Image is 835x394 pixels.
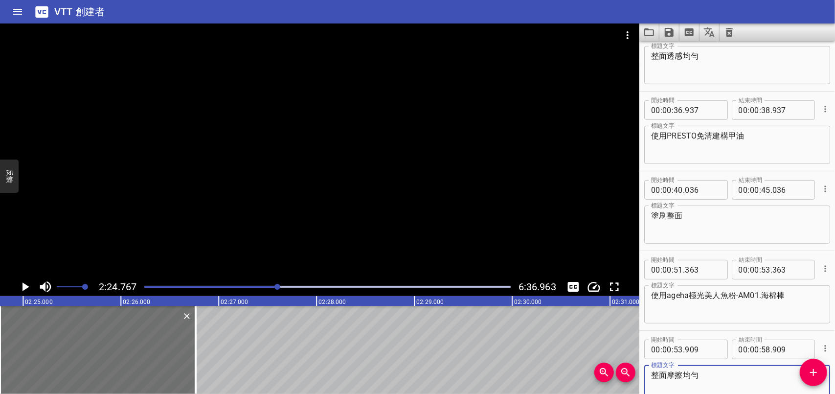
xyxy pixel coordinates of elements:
[651,211,823,239] textarea: 塗刷整面
[770,340,772,359] span: .
[594,363,614,382] button: 放大
[612,299,639,305] text: 02:31.000
[616,23,639,47] button: 視頻選項
[761,340,770,359] input: 58
[123,299,150,305] text: 02:26.000
[651,260,660,279] input: 00
[739,100,748,120] input: 00
[772,100,808,120] input: 937
[750,180,759,200] input: 00
[672,180,674,200] span: :
[25,299,52,305] text: 02:25.000
[700,23,720,41] button: 翻譯字幕
[685,180,721,200] input: 036
[761,100,770,120] input: 38
[770,100,772,120] span: .
[750,260,759,279] input: 00
[800,359,827,386] button: 添加提示
[660,260,662,279] span: :
[683,100,685,120] span: .
[674,340,683,359] input: 53
[772,260,808,279] input: 363
[585,278,603,296] button: 更改播放速度
[750,340,759,359] input: 00
[651,51,823,79] textarea: 整面透感均勻
[651,180,660,200] input: 00
[672,100,674,120] span: :
[739,260,748,279] input: 00
[748,260,750,279] span: :
[819,176,830,202] div: Cue Options
[685,100,721,120] input: 937
[759,340,761,359] span: :
[759,100,761,120] span: :
[662,260,672,279] input: 00
[564,278,583,296] button: 切換字幕
[685,340,721,359] input: 909
[514,299,542,305] text: 02:30.000
[761,260,770,279] input: 53
[759,260,761,279] span: :
[519,281,556,293] span: 6:36.963
[221,299,248,305] text: 02:27.000
[660,100,662,120] span: :
[662,100,672,120] input: 00
[181,310,192,323] div: Delete Cue
[750,100,759,120] input: 00
[99,281,136,293] span: 2:24.767
[748,340,750,359] span: :
[672,260,674,279] span: :
[54,4,105,20] h6: VTT 創建者
[674,260,683,279] input: 51
[416,299,444,305] text: 02:29.000
[819,262,832,275] button: 提示選項
[703,26,715,38] svg: Translate captions
[723,26,735,38] svg: Clear captions
[144,286,511,288] div: 遊戲進度
[748,180,750,200] span: :
[720,23,739,41] button: 清除字幕
[819,103,832,116] button: 提示選項
[772,180,808,200] input: 036
[639,23,659,41] button: 從檔案載入字幕
[759,180,761,200] span: :
[616,363,635,382] button: 縮小
[770,180,772,200] span: .
[739,340,748,359] input: 00
[651,340,660,359] input: 00
[819,183,832,195] button: 提示選項
[674,100,683,120] input: 36
[685,260,721,279] input: 363
[761,180,770,200] input: 45
[651,291,823,319] textarea: 使用ageha極光美人魚粉-AM01.海棉棒
[651,100,660,120] input: 00
[772,340,808,359] input: 909
[659,23,679,41] button: 將字幕儲存至檔案
[683,340,685,359] span: .
[181,310,193,323] button: 刪除
[683,260,685,279] span: .
[318,299,346,305] text: 02:28.000
[672,340,674,359] span: :
[679,23,700,41] button: 從視頻中提取字幕
[770,260,772,279] span: .
[16,278,34,296] button: 播放/暫停
[748,100,750,120] span: :
[605,278,624,296] button: 切換全螢幕
[819,342,832,355] button: 提示選項
[739,180,748,200] input: 00
[674,180,683,200] input: 40
[663,26,675,38] svg: Save captions to file
[651,131,823,159] textarea: 使用PRESTO免清建構甲油
[662,340,672,359] input: 00
[662,180,672,200] input: 00
[36,278,55,296] button: 切換靜音
[683,180,685,200] span: .
[660,340,662,359] span: :
[660,180,662,200] span: :
[82,284,88,290] span: 設定視訊音量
